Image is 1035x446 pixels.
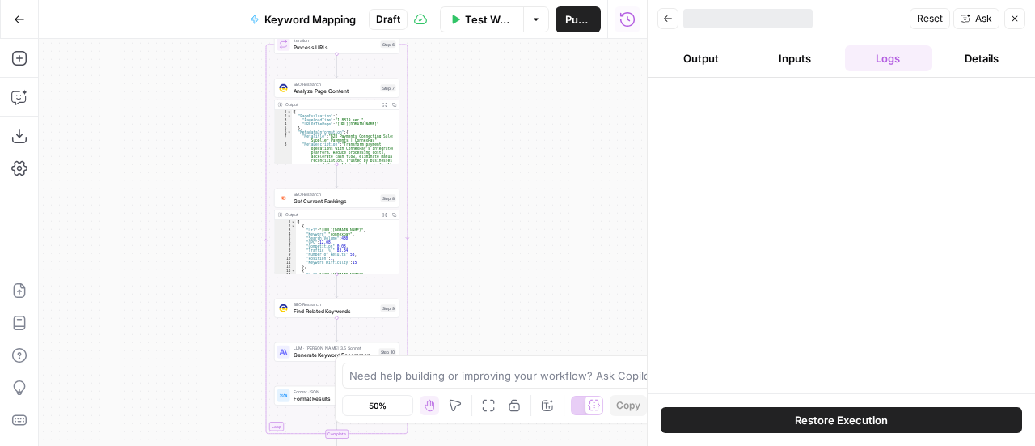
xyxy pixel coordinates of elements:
[280,304,288,312] img: se7yyxfvbxn2c3qgqs66gfh04cl6
[287,114,292,118] span: Toggle code folding, rows 2 through 5
[264,11,356,28] span: Keyword Mapping
[917,11,943,26] span: Reset
[910,8,950,29] button: Reset
[440,6,523,32] button: Test Workflow
[795,412,888,428] span: Restore Execution
[291,269,296,273] span: Toggle code folding, rows 13 through 23
[275,228,297,232] div: 3
[275,248,297,253] div: 8
[291,224,296,228] span: Toggle code folding, rows 2 through 12
[275,232,297,236] div: 4
[661,407,1022,433] button: Restore Execution
[275,273,297,277] div: 14
[274,79,399,164] div: SEO ResearchAnalyze Page ContentStep 7Output{ "PageEvaluation":{ "PageLoadTime":"1.8819 sec.", "U...
[845,45,932,71] button: Logs
[274,386,399,406] div: Format JSONFormat ResultsStep 11
[294,389,377,395] span: Format JSON
[294,345,376,351] span: LLM · [PERSON_NAME] 3.5 Sonnet
[336,317,338,341] g: Edge from step_9 to step_10
[275,236,297,240] div: 5
[274,430,399,439] div: Complete
[285,211,378,218] div: Output
[240,6,365,32] button: Keyword Mapping
[275,122,293,126] div: 4
[294,350,376,359] span: Generate Keyword Recommendations
[275,126,293,130] div: 5
[274,35,399,54] div: LoopIterationProcess URLsStep 6
[294,307,378,315] span: Find Related Keywords
[325,430,349,439] div: Complete
[336,53,338,77] g: Edge from step_6 to step_7
[381,304,396,312] div: Step 9
[274,342,399,362] div: LLM · [PERSON_NAME] 3.5 SonnetGenerate Keyword RecommendationsStep 10
[275,118,293,122] div: 3
[369,399,387,412] span: 50%
[275,220,297,224] div: 1
[280,84,288,92] img: y3iv96nwgxbwrvt76z37ug4ox9nv
[379,348,396,355] div: Step 10
[294,37,378,44] span: Iteration
[294,301,378,308] span: SEO Research
[285,101,378,108] div: Output
[975,11,992,26] span: Ask
[381,40,396,48] div: Step 6
[275,142,293,171] div: 8
[275,130,293,134] div: 6
[275,261,297,265] div: 11
[275,224,297,228] div: 2
[336,164,338,187] g: Edge from step_7 to step_8
[275,253,297,257] div: 9
[287,110,292,114] span: Toggle code folding, rows 1 through 51
[287,130,292,134] span: Toggle code folding, rows 6 through 12
[616,398,640,413] span: Copy
[294,43,378,51] span: Process URLs
[275,110,293,114] div: 1
[274,189,399,274] div: SEO ResearchGet Current RankingsStep 8Output[ { "Url":"[URL][DOMAIN_NAME]", "Keyword":"connexpay"...
[275,244,297,248] div: 7
[565,11,591,28] span: Publish
[953,8,999,29] button: Ask
[294,87,378,95] span: Analyze Page Content
[381,84,396,91] div: Step 7
[294,81,378,87] span: SEO Research
[275,114,293,118] div: 2
[376,12,400,27] span: Draft
[294,197,378,205] span: Get Current Rankings
[291,220,296,224] span: Toggle code folding, rows 1 through 1102
[294,394,377,402] span: Format Results
[275,134,293,142] div: 7
[275,265,297,269] div: 12
[381,194,396,202] div: Step 8
[938,45,1025,71] button: Details
[336,274,338,297] g: Edge from step_8 to step_9
[610,395,647,416] button: Copy
[556,6,601,32] button: Publish
[275,257,297,261] div: 10
[294,191,378,198] span: SEO Research
[274,299,399,318] div: SEO ResearchFind Related KeywordsStep 9
[751,45,839,71] button: Inputs
[465,11,513,28] span: Test Workflow
[275,240,297,244] div: 6
[657,45,745,71] button: Output
[280,194,288,202] img: p4kt2d9mz0di8532fmfgvfq6uqa0
[275,269,297,273] div: 13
